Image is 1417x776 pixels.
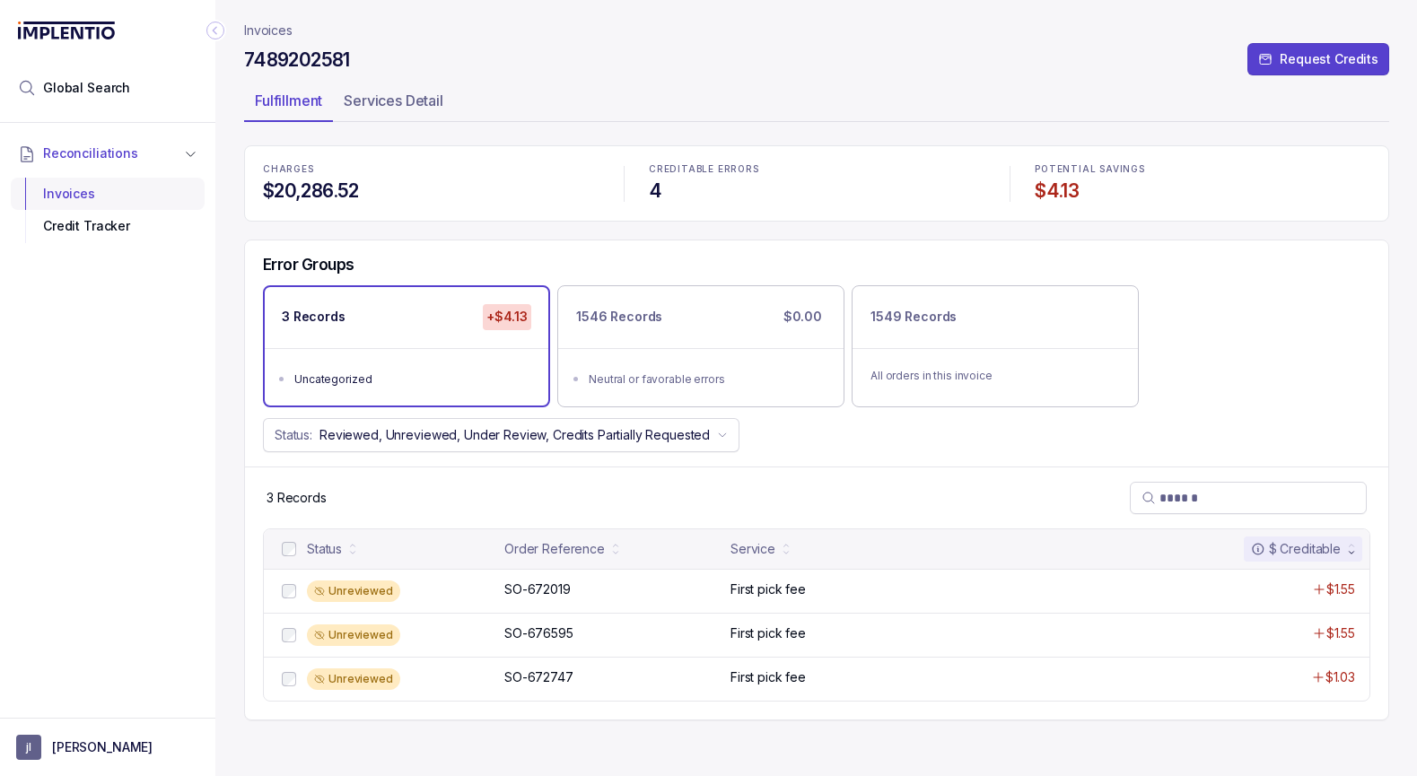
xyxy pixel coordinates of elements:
p: [PERSON_NAME] [52,738,153,756]
p: Fulfillment [255,90,322,111]
p: First pick fee [730,668,806,686]
p: $1.55 [1326,580,1355,598]
p: $0.00 [780,304,826,329]
p: Request Credits [1280,50,1378,68]
li: Tab Services Detail [333,86,454,122]
p: SO-672747 [504,668,573,686]
div: Unreviewed [307,624,400,646]
p: $1.03 [1325,668,1355,686]
div: $ Creditable [1251,540,1341,558]
h4: 7489202581 [244,48,350,73]
p: Status: [275,426,312,444]
h4: $4.13 [1035,179,1370,204]
div: Unreviewed [307,580,400,602]
p: First pick fee [730,624,806,642]
div: Uncategorized [294,371,529,388]
button: Reconciliations [11,134,205,173]
p: CHARGES [263,164,599,175]
button: Request Credits [1247,43,1389,75]
h5: Error Groups [263,255,354,275]
button: User initials[PERSON_NAME] [16,735,199,760]
h4: 4 [649,179,984,204]
input: checkbox-checkbox [282,584,296,598]
p: $1.55 [1326,624,1355,642]
div: Unreviewed [307,668,400,690]
span: Reconciliations [43,144,138,162]
p: 3 Records [282,308,346,326]
div: Collapse Icon [205,20,226,41]
li: Tab Fulfillment [244,86,333,122]
p: +$4.13 [483,304,531,329]
div: Order Reference [504,540,605,558]
p: 3 Records [267,489,327,507]
div: Credit Tracker [25,210,190,242]
span: Global Search [43,79,130,97]
div: Invoices [25,178,190,210]
p: SO-676595 [504,624,573,642]
ul: Tab Group [244,86,1389,122]
div: Reconciliations [11,174,205,247]
input: checkbox-checkbox [282,672,296,686]
nav: breadcrumb [244,22,293,39]
div: Remaining page entries [267,489,327,507]
p: Reviewed, Unreviewed, Under Review, Credits Partially Requested [319,426,710,444]
p: 1546 Records [576,308,662,326]
input: checkbox-checkbox [282,542,296,556]
h4: $20,286.52 [263,179,599,204]
span: User initials [16,735,41,760]
button: Status:Reviewed, Unreviewed, Under Review, Credits Partially Requested [263,418,739,452]
p: SO-672019 [504,580,571,598]
p: POTENTIAL SAVINGS [1035,164,1370,175]
div: Status [307,540,342,558]
div: Service [730,540,775,558]
div: Neutral or favorable errors [589,371,824,388]
a: Invoices [244,22,293,39]
p: 1549 Records [870,308,957,326]
p: First pick fee [730,580,806,598]
input: checkbox-checkbox [282,628,296,642]
p: Services Detail [344,90,443,111]
p: All orders in this invoice [870,367,1120,385]
p: CREDITABLE ERRORS [649,164,984,175]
